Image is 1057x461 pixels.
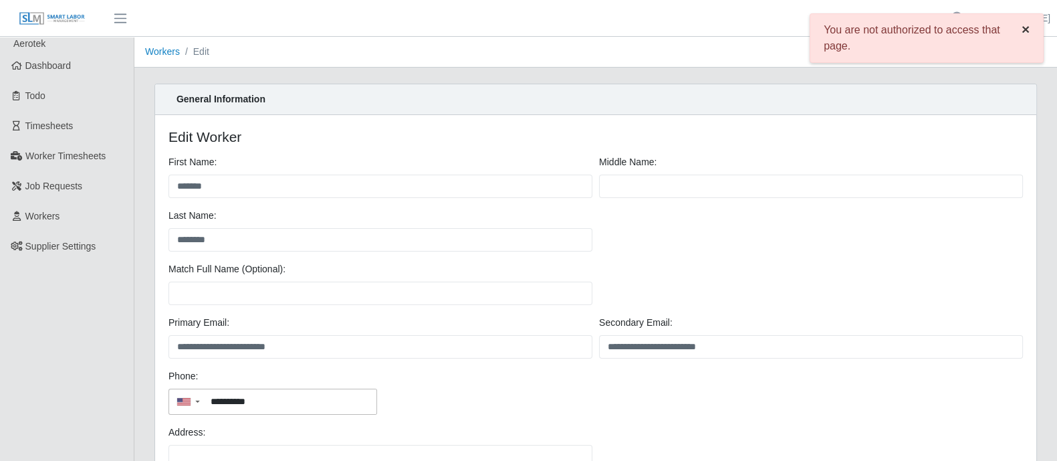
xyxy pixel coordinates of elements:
label: Match Full Name (Optional): [168,262,285,276]
label: Last Name: [168,209,217,223]
span: Todo [25,90,45,101]
a: Workers [145,46,180,57]
div: You are not authorized to access that page. [810,13,1044,63]
label: First Name: [168,155,217,169]
label: Middle Name: [599,155,657,169]
span: Timesheets [25,120,74,131]
span: ▼ [194,399,201,404]
img: SLM Logo [19,11,86,26]
label: Primary Email: [168,316,229,330]
span: Aerotek [13,38,45,49]
label: Address: [168,426,205,440]
span: Supplier Settings [25,241,96,252]
li: Edit [180,45,209,59]
span: Dashboard [25,60,72,71]
label: Secondary Email: [599,316,673,330]
span: Job Requests [25,181,83,191]
span: Workers [25,211,60,221]
h4: Edit Worker [168,128,513,145]
div: Country Code Selector [169,389,206,414]
a: [PERSON_NAME] [973,11,1050,25]
strong: General Information [177,94,265,104]
span: Worker Timesheets [25,151,106,161]
label: Phone: [168,369,198,383]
